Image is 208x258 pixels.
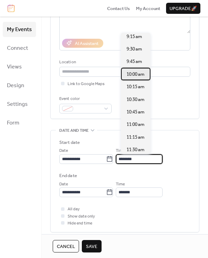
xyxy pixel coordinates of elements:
a: My Events [3,22,36,37]
span: Date and time [59,127,89,134]
a: Contact Us [107,5,130,12]
span: Settings [7,99,28,110]
span: 9:15 am [127,33,142,40]
img: logo [8,4,15,12]
a: Connect [3,40,36,56]
span: My Events [7,24,32,35]
button: Cancel [53,240,79,252]
span: 10:30 am [127,96,145,103]
a: Settings [3,96,36,112]
span: 10:45 am [127,109,145,116]
span: All day [68,206,80,213]
span: Time [116,181,125,188]
span: 9:45 am [127,58,142,65]
span: Design [7,80,24,91]
span: Save [86,243,97,250]
span: Cancel [57,243,75,250]
button: Save [82,240,102,252]
span: 9:30 am [127,46,142,53]
span: Views [7,62,22,73]
span: Link to Google Maps [68,81,105,87]
span: 10:15 am [127,83,145,90]
span: Form [7,118,19,129]
span: Time [116,147,125,154]
span: Connect [7,43,28,54]
span: Show date only [68,213,95,220]
span: Date [59,181,68,188]
span: 10:00 am [127,71,145,78]
span: Upgrade 🚀 [170,5,197,12]
span: Date [59,147,68,154]
div: Location [59,59,189,66]
span: Hide end time [68,220,92,227]
button: Upgrade🚀 [166,3,200,14]
span: 11:00 am [127,121,145,128]
a: Form [3,115,36,130]
a: Views [3,59,36,74]
span: 11:15 am [127,134,145,141]
div: Event color [59,95,110,102]
span: 11:30 am [127,146,145,153]
div: End date [59,172,77,179]
a: My Account [136,5,160,12]
div: Start date [59,139,80,146]
a: Design [3,78,36,93]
